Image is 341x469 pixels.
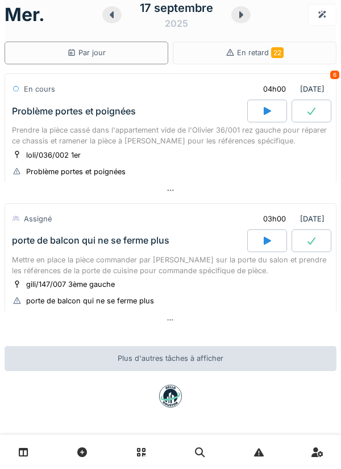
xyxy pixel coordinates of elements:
div: Problème portes et poignées [12,106,136,117]
div: En cours [24,84,55,94]
div: 6 [330,71,339,79]
div: Par jour [67,47,106,58]
span: 22 [271,47,284,58]
div: 04h00 [263,84,286,94]
div: Prendre la pièce cassé dans l'appartement vide de l'Olivier 36/001 rez gauche pour réparer ce cha... [12,125,329,146]
h1: mer. [5,4,45,26]
div: loli/036/002 1er [26,150,81,161]
div: Assigné [24,213,52,224]
div: gili/147/007 3ème gauche [26,279,115,290]
div: Mettre en place la pièce commander par [PERSON_NAME] sur la porte du salon et prendre les référen... [12,254,329,276]
div: Problème portes et poignées [26,166,126,177]
div: porte de balcon qui ne se ferme plus [26,295,154,306]
div: porte de balcon qui ne se ferme plus [12,235,169,246]
div: [DATE] [253,208,329,229]
div: 2025 [165,17,188,30]
div: 03h00 [263,213,286,224]
div: Plus d'autres tâches à afficher [5,346,336,371]
img: badge-BVDL4wpA.svg [159,385,182,408]
span: En retard [237,48,284,57]
div: [DATE] [253,79,329,100]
